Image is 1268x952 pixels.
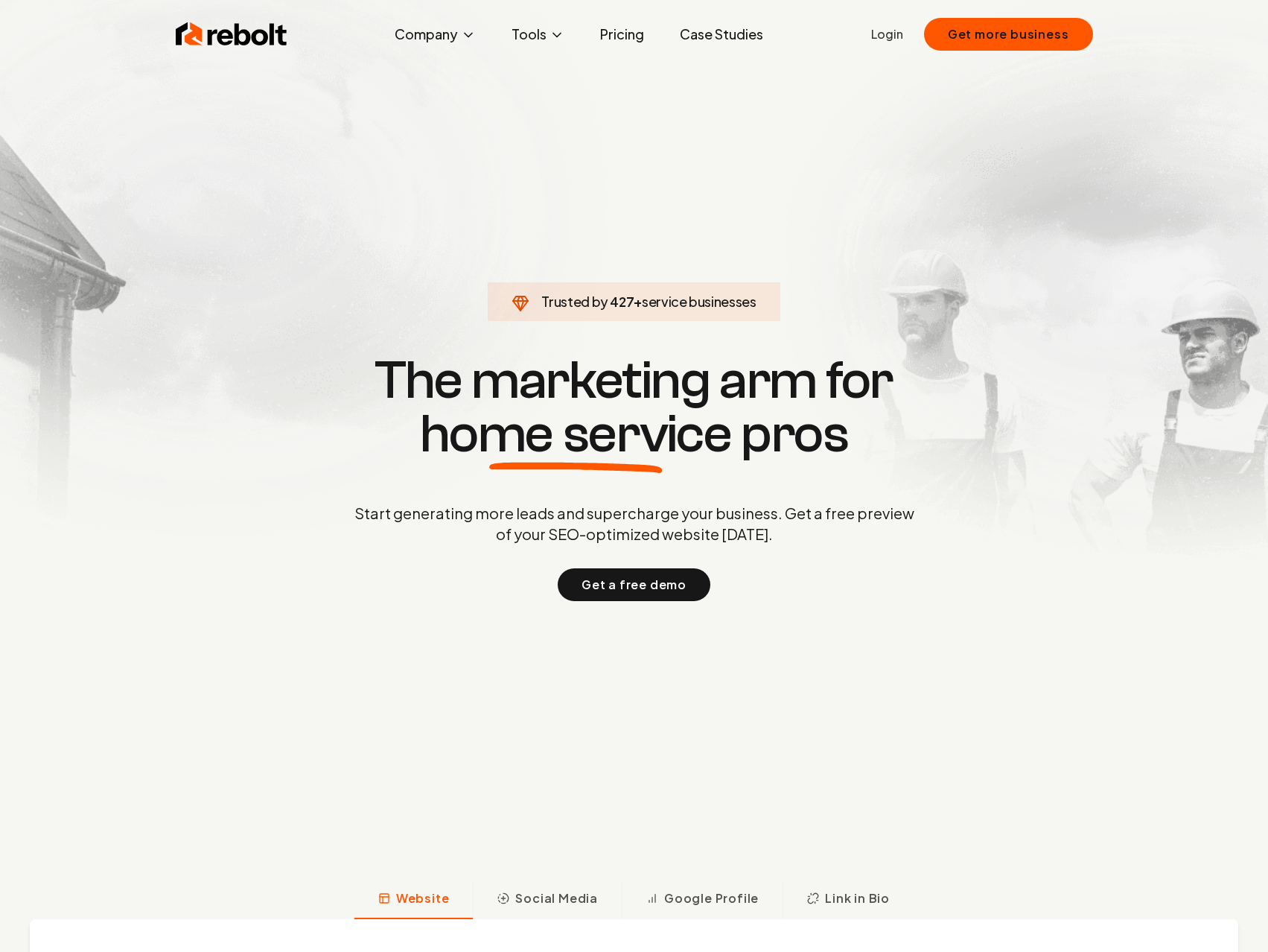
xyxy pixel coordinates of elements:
p: Start generating more leads and supercharge your business. Get a free preview of your SEO-optimiz... [351,503,917,545]
a: Case Studies [668,19,775,49]
button: Google Profile [622,880,783,919]
span: Link in Bio [825,889,890,907]
h1: The marketing arm for pros [277,354,992,461]
span: Google Profile [664,889,759,907]
button: Get a free demo [558,568,710,601]
span: Trusted by [541,293,608,310]
span: home service [420,407,732,461]
span: + [634,293,642,310]
button: Website [354,880,474,919]
span: 427 [610,291,634,312]
a: Login [871,25,903,43]
span: Social Media [515,889,598,907]
button: Social Media [473,880,622,919]
button: Link in Bio [783,880,914,919]
a: Pricing [588,19,656,49]
img: Rebolt Logo [176,19,287,49]
span: Website [396,889,450,907]
button: Company [383,19,488,49]
span: service businesses [642,293,756,310]
button: Get more business [924,18,1093,51]
button: Tools [500,19,576,49]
